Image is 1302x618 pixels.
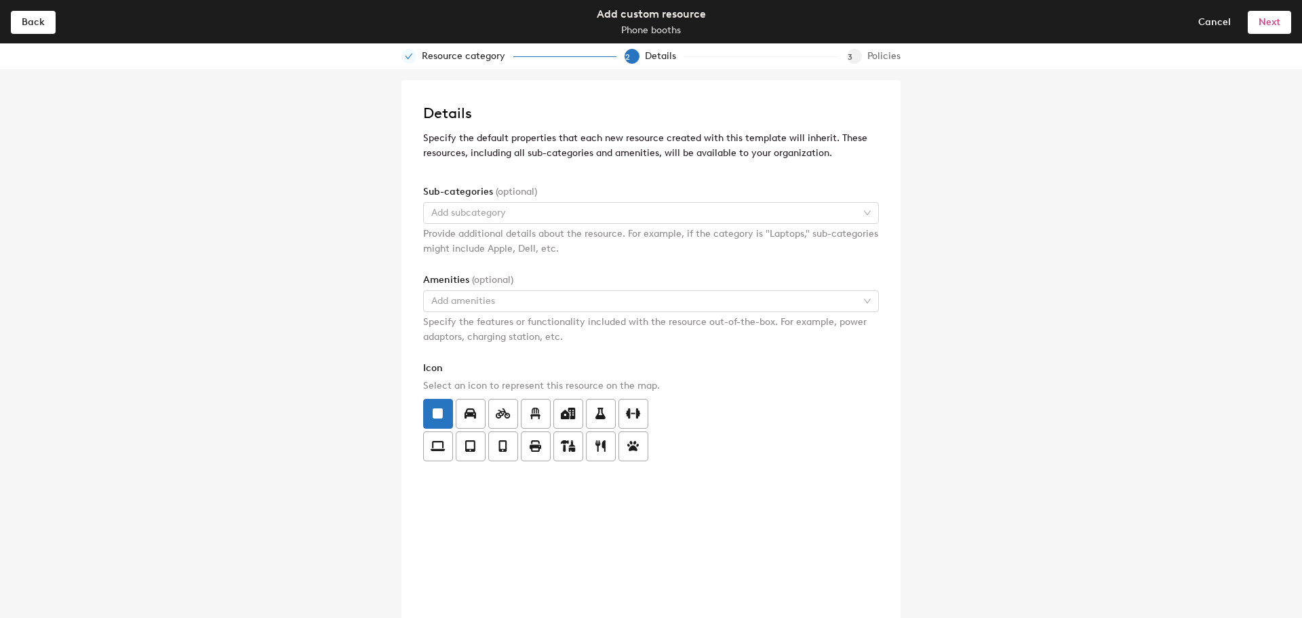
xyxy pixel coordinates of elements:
div: Phone booths [621,23,681,38]
div: Resource category [422,49,513,64]
div: Select an icon to represent this resource on the map. [423,379,879,393]
span: 3 [848,52,864,62]
button: Next [1248,11,1291,33]
div: Provide additional details about the resource. For example, if the category is "Laptops," sub-cat... [423,227,879,256]
div: Policies [867,49,901,64]
div: Amenities [423,273,879,288]
button: Back [11,11,56,33]
span: check [405,52,413,60]
div: Icon [423,361,879,376]
p: Specify the default properties that each new resource created with this template will inherit. Th... [423,131,879,161]
span: 2 [625,52,642,62]
div: Sub-categories [423,185,879,199]
button: Cancel [1187,11,1242,33]
span: Next [1259,16,1280,28]
span: Back [22,16,45,28]
div: Details [645,49,684,64]
div: Add custom resource [597,5,706,22]
span: Cancel [1198,16,1231,28]
span: (optional) [496,186,537,197]
span: (optional) [472,274,513,286]
h2: Details [423,101,879,125]
div: Specify the features or functionality included with the resource out-of-the-box. For example, pow... [423,315,879,345]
